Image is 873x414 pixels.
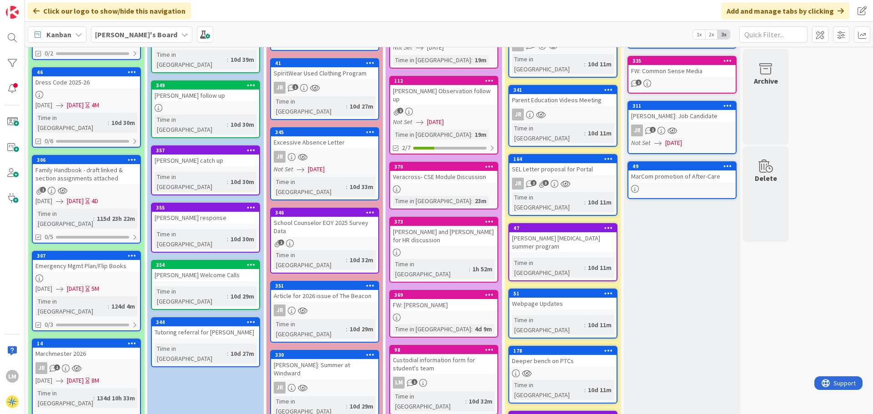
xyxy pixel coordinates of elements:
[93,393,95,403] span: :
[156,147,259,154] div: 357
[346,324,347,334] span: :
[275,209,378,216] div: 346
[228,120,256,130] div: 10d 30m
[393,196,471,206] div: Time in [GEOGRAPHIC_DATA]
[33,164,140,184] div: Family Handbook - draft linked & section assignments attached
[35,209,93,229] div: Time in [GEOGRAPHIC_DATA]
[274,382,286,394] div: JR
[155,115,227,135] div: Time in [GEOGRAPHIC_DATA]
[152,204,259,212] div: 355
[390,218,497,226] div: 373
[512,315,584,335] div: Time in [GEOGRAPHIC_DATA]
[292,84,298,90] span: 1
[156,319,259,325] div: 344
[109,118,137,128] div: 10d 30m
[513,290,617,297] div: 51
[584,59,586,69] span: :
[156,82,259,89] div: 349
[509,86,617,106] div: 341Parent Education Videos Meeting
[33,252,140,260] div: 307
[37,340,140,347] div: 14
[33,339,140,359] div: 14Marchmester 2026
[636,80,642,85] span: 1
[271,359,378,379] div: [PERSON_NAME]: Summer at Windward
[152,212,259,224] div: [PERSON_NAME] response
[389,162,498,209] a: 370Veracross- CSE Module DiscussionTime in [GEOGRAPHIC_DATA]:23m
[390,291,497,311] div: 369FW: [PERSON_NAME]
[390,291,497,299] div: 369
[628,162,736,170] div: 49
[227,234,228,244] span: :
[271,67,378,79] div: SpiritWear Used Clothing Program
[347,182,376,192] div: 10d 33m
[390,377,497,389] div: LM
[274,82,286,94] div: JR
[586,320,614,330] div: 10d 11m
[271,59,378,67] div: 41
[394,292,497,298] div: 369
[512,380,584,400] div: Time in [GEOGRAPHIC_DATA]
[28,3,191,19] div: Click our logo to show/hide this navigation
[390,346,497,354] div: 98
[512,109,524,120] div: JR
[586,197,614,207] div: 10d 11m
[543,180,549,186] span: 3
[274,250,346,270] div: Time in [GEOGRAPHIC_DATA]
[19,1,41,12] span: Support
[470,264,495,274] div: 1h 52m
[37,253,140,259] div: 307
[631,139,651,147] i: Not Set
[627,101,737,154] a: 311[PERSON_NAME]: Job CandidateJRNot Set[DATE]
[278,239,284,245] span: 1
[346,255,347,265] span: :
[509,347,617,355] div: 178
[705,30,717,39] span: 2x
[275,60,378,66] div: 41
[91,376,99,385] div: 8M
[67,196,84,206] span: [DATE]
[151,317,260,367] a: 344Tutoring referral for [PERSON_NAME]Time in [GEOGRAPHIC_DATA]:10d 27m
[271,136,378,148] div: Excessive Absence Letter
[228,55,256,65] div: 10d 39m
[33,339,140,348] div: 14
[152,261,259,269] div: 354
[347,324,376,334] div: 10d 29m
[227,120,228,130] span: :
[390,163,497,171] div: 370
[67,284,84,294] span: [DATE]
[271,209,378,237] div: 346School Counselor EOY 2025 Survey Data
[469,264,470,274] span: :
[91,100,99,110] div: 4M
[271,282,378,290] div: 351
[35,362,47,374] div: JR
[156,205,259,211] div: 355
[67,376,84,385] span: [DATE]
[270,58,379,120] a: 41SpiritWear Used Clothing ProgramJRTime in [GEOGRAPHIC_DATA]:10d 27m
[394,219,497,225] div: 373
[152,326,259,338] div: Tutoring referral for [PERSON_NAME]
[627,56,737,94] a: 335FW: Common Sense Media
[632,58,736,64] div: 335
[155,172,227,192] div: Time in [GEOGRAPHIC_DATA]
[512,192,584,212] div: Time in [GEOGRAPHIC_DATA]
[628,57,736,65] div: 335
[509,163,617,175] div: SEL Letter proposal for Portal
[227,291,228,301] span: :
[394,78,497,84] div: 112
[6,395,19,408] img: avatar
[275,283,378,289] div: 351
[584,263,586,273] span: :
[67,100,84,110] span: [DATE]
[754,75,778,86] div: Archive
[95,393,137,403] div: 134d 10h 33m
[627,161,737,199] a: 49MarCom promotion of After-Care
[513,87,617,93] div: 341
[228,234,256,244] div: 10d 30m
[270,208,379,274] a: 346School Counselor EOY 2025 Survey DataTime in [GEOGRAPHIC_DATA]:10d 32m
[271,209,378,217] div: 346
[93,214,95,224] span: :
[508,346,617,404] a: 178Deeper bench on PTCsTime in [GEOGRAPHIC_DATA]:10d 11m
[512,258,584,278] div: Time in [GEOGRAPHIC_DATA]
[151,203,260,253] a: 355[PERSON_NAME] responseTime in [GEOGRAPHIC_DATA]:10d 30m
[274,319,346,339] div: Time in [GEOGRAPHIC_DATA]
